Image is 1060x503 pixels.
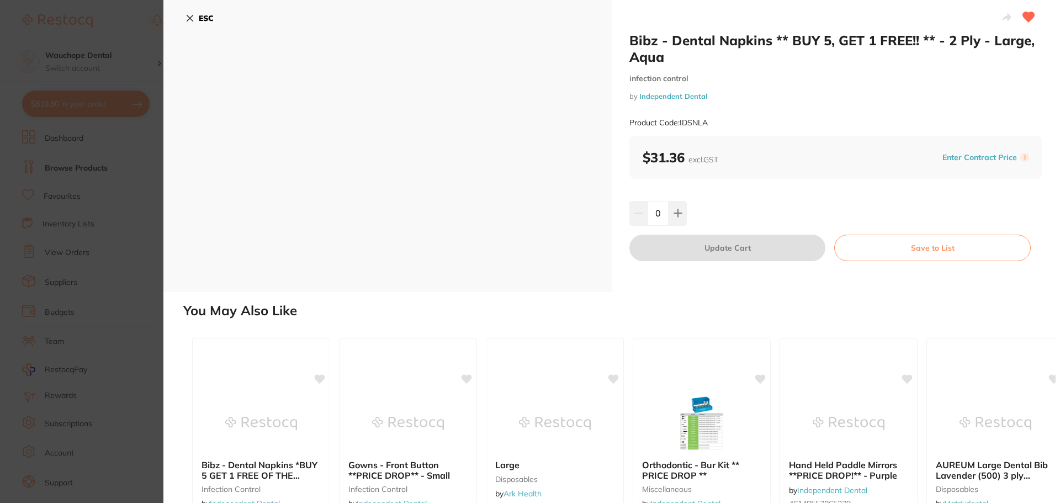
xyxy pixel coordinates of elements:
[789,460,908,480] b: Hand Held Paddle Mirrors **PRICE DROP!** - Purple
[183,303,1056,319] h2: You May Also Like
[629,118,708,128] small: Product Code: IDSNLA
[225,396,297,451] img: Bibz - Dental Napkins *BUY 5 GET 1 FREE OF THE SAME**PRICE DROP** - 2 Ply - Large, Assorted
[643,149,718,166] b: $31.36
[629,92,1042,100] small: by
[348,485,468,494] small: infection control
[666,396,738,451] img: Orthodontic - Bur Kit ** PRICE DROP **
[629,235,825,261] button: Update Cart
[495,460,614,470] b: Large
[504,489,542,499] a: Ark Health
[629,32,1042,65] h2: Bibz - Dental Napkins ** BUY 5, GET 1 FREE!! ** - 2 Ply - Large, Aqua
[960,396,1031,451] img: AUREUM Large Dental Bib Lavender (500) 3 ply 33x45cm
[372,396,444,451] img: Gowns - Front Button **PRICE DROP** - Small
[642,460,761,480] b: Orthodontic - Bur Kit ** PRICE DROP **
[199,13,214,23] b: ESC
[1020,153,1029,162] label: i
[495,475,614,484] small: disposables
[797,485,867,495] a: Independent Dental
[202,460,321,480] b: Bibz - Dental Napkins *BUY 5 GET 1 FREE OF THE SAME**PRICE DROP** - 2 Ply - Large, Assorted
[834,235,1031,261] button: Save to List
[939,152,1020,163] button: Enter Contract Price
[639,92,707,100] a: Independent Dental
[789,485,867,495] span: by
[629,74,1042,83] small: infection control
[642,485,761,494] small: miscellaneous
[813,396,884,451] img: Hand Held Paddle Mirrors **PRICE DROP!** - Purple
[185,9,214,28] button: ESC
[348,460,468,480] b: Gowns - Front Button **PRICE DROP** - Small
[519,396,591,451] img: Large
[495,489,542,499] span: by
[936,485,1055,494] small: disposables
[202,485,321,494] small: infection control
[688,155,718,165] span: excl. GST
[936,460,1055,480] b: AUREUM Large Dental Bib Lavender (500) 3 ply 33x45cm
